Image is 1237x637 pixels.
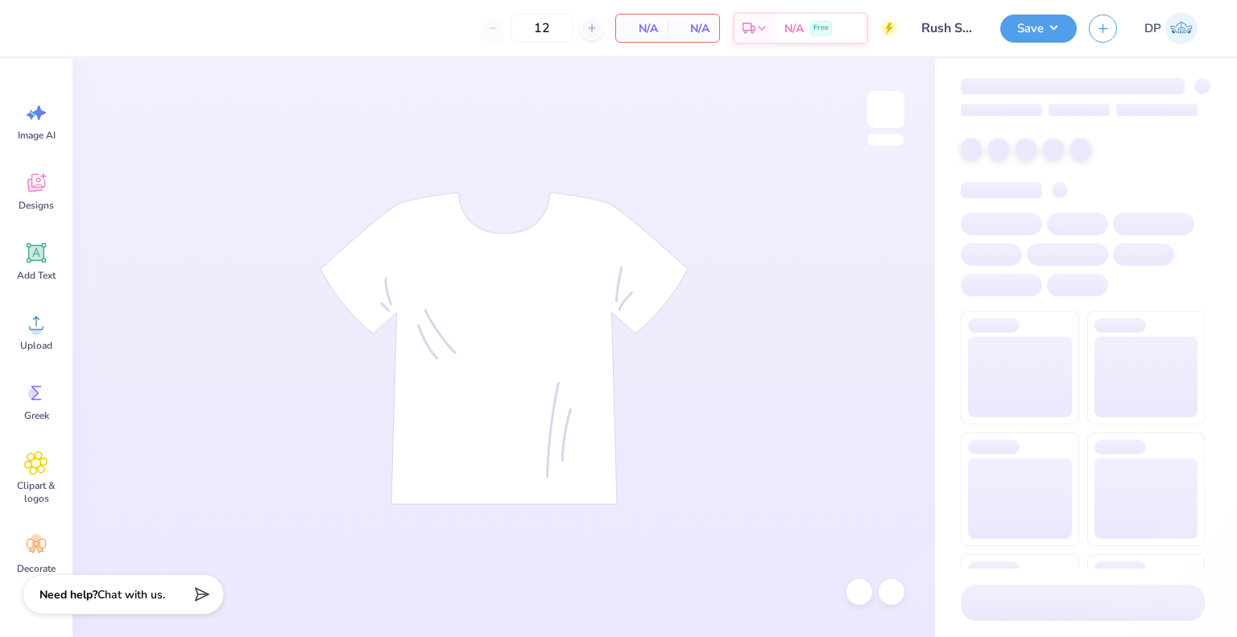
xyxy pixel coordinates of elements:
span: Free [813,23,829,34]
span: N/A [677,20,710,37]
a: DP [1137,12,1205,44]
span: Chat with us. [97,587,165,602]
input: – – [511,14,573,43]
img: Deepanshu Pandey [1165,12,1198,44]
span: Upload [20,339,52,352]
span: Decorate [17,562,56,575]
button: Save [1000,14,1077,43]
span: Greek [24,409,49,422]
strong: Need help? [39,587,97,602]
span: Add Text [17,269,56,282]
input: Untitled Design [909,12,988,44]
span: Image AI [18,129,56,142]
span: N/A [784,20,804,37]
span: Clipart & logos [10,479,63,505]
img: tee-skeleton.svg [320,192,689,505]
span: N/A [626,20,658,37]
span: Designs [19,199,54,212]
span: DP [1144,19,1161,38]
